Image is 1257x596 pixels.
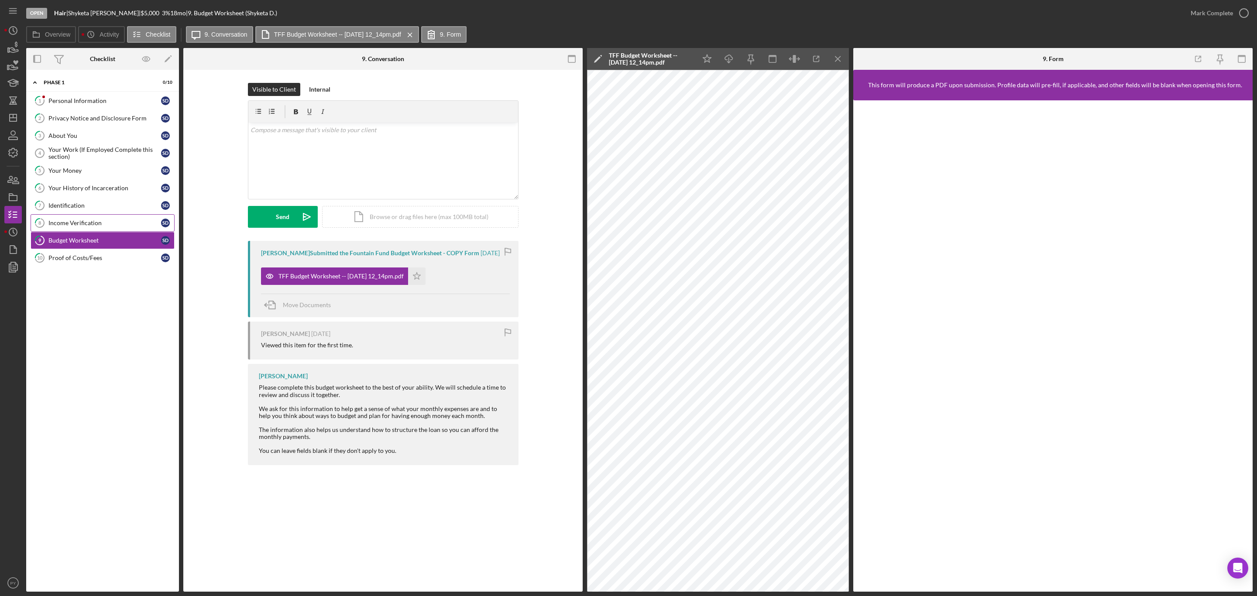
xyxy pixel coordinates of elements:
[48,237,161,244] div: Budget Worksheet
[248,83,300,96] button: Visible to Client
[38,133,41,138] tspan: 3
[440,31,461,38] label: 9. Form
[100,31,119,38] label: Activity
[276,206,289,228] div: Send
[45,31,70,38] label: Overview
[161,166,170,175] div: S D
[26,26,76,43] button: Overview
[362,55,404,62] div: 9. Conversation
[31,144,175,162] a: 4Your Work (If Employed Complete this section)SD
[31,197,175,214] a: 7IdentificationSD
[311,330,330,337] time: 2025-09-11 16:09
[38,98,41,103] tspan: 1
[31,92,175,110] a: 1Personal InformationSD
[261,330,310,337] div: [PERSON_NAME]
[161,201,170,210] div: S D
[141,9,159,17] span: $5,000
[309,83,330,96] div: Internal
[48,97,161,104] div: Personal Information
[31,179,175,197] a: 6Your History of IncarcerationSD
[157,80,172,85] div: 0 / 10
[1182,4,1253,22] button: Mark Complete
[252,83,296,96] div: Visible to Client
[1043,55,1064,62] div: 9. Form
[48,167,161,174] div: Your Money
[68,10,141,17] div: Shyketa [PERSON_NAME] |
[38,237,41,243] tspan: 9
[161,253,170,262] div: S D
[48,185,161,192] div: Your History of Incarceration
[161,131,170,140] div: S D
[54,10,68,17] div: |
[283,301,331,308] span: Move Documents
[868,82,1242,89] div: This form will produce a PDF upon submission. Profile data will pre-fill, if applicable, and othe...
[4,574,22,592] button: PY
[261,250,479,257] div: [PERSON_NAME] Submitted the Fountain Fund Budget Worksheet - COPY Form
[205,31,247,38] label: 9. Conversation
[48,219,161,226] div: Income Verification
[38,151,41,156] tspan: 4
[161,184,170,192] div: S D
[162,10,170,17] div: 3 %
[278,273,404,280] div: TFF Budget Worksheet -- [DATE] 12_14pm.pdf
[38,115,41,121] tspan: 2
[44,80,151,85] div: Phase 1
[54,9,66,17] b: Hair
[48,146,161,160] div: Your Work (If Employed Complete this section)
[31,162,175,179] a: 5Your MoneySD
[1227,558,1248,579] div: Open Intercom Messenger
[38,168,41,173] tspan: 5
[146,31,171,38] label: Checklist
[31,127,175,144] a: 3About YouSD
[261,267,426,285] button: TFF Budget Worksheet -- [DATE] 12_14pm.pdf
[78,26,124,43] button: Activity
[259,384,510,454] div: Please complete this budget worksheet to the best of your ability. We will schedule a time to rev...
[90,55,115,62] div: Checklist
[48,254,161,261] div: Proof of Costs/Fees
[170,10,186,17] div: 18 mo
[161,219,170,227] div: S D
[10,581,16,586] text: PY
[1191,4,1233,22] div: Mark Complete
[31,110,175,127] a: 2Privacy Notice and Disclosure FormSD
[255,26,419,43] button: TFF Budget Worksheet -- [DATE] 12_14pm.pdf
[161,96,170,105] div: S D
[38,185,41,191] tspan: 6
[248,206,318,228] button: Send
[609,52,692,66] div: TFF Budget Worksheet -- [DATE] 12_14pm.pdf
[48,202,161,209] div: Identification
[37,255,43,260] tspan: 10
[161,114,170,123] div: S D
[127,26,176,43] button: Checklist
[261,294,340,316] button: Move Documents
[38,202,41,208] tspan: 7
[31,214,175,232] a: 8Income VerificationSD
[259,373,308,380] div: [PERSON_NAME]
[862,109,1245,583] iframe: Lenderfit form
[421,26,467,43] button: 9. Form
[274,31,401,38] label: TFF Budget Worksheet -- [DATE] 12_14pm.pdf
[261,342,353,349] div: Viewed this item for the first time.
[38,220,41,226] tspan: 8
[186,26,253,43] button: 9. Conversation
[481,250,500,257] time: 2025-09-11 16:14
[161,149,170,158] div: S D
[186,10,277,17] div: | 9. Budget Worksheet (Shyketa D.)
[48,132,161,139] div: About You
[305,83,335,96] button: Internal
[161,236,170,245] div: S D
[48,115,161,122] div: Privacy Notice and Disclosure Form
[31,249,175,267] a: 10Proof of Costs/FeesSD
[31,232,175,249] a: 9Budget WorksheetSD
[26,8,47,19] div: Open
